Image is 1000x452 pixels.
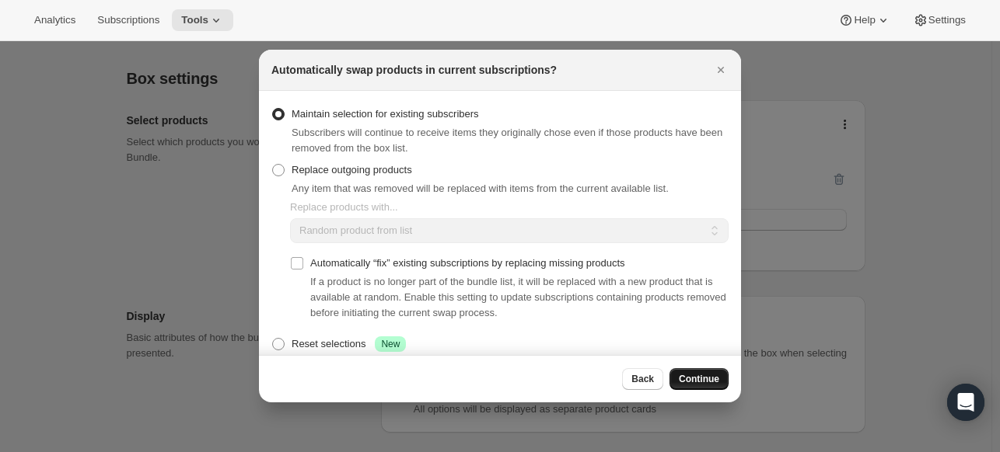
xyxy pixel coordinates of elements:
div: Reset selections [292,336,406,352]
span: Back [631,373,654,385]
button: Close [710,59,732,81]
span: Automatically “fix” existing subscriptions by replacing missing products [310,257,625,269]
span: Subscriptions [97,14,159,26]
span: Continue [679,373,719,385]
h2: Automatically swap products in current subscriptions? [271,62,557,78]
button: Continue [670,368,729,390]
button: Help [829,9,900,31]
span: Replace products with... [290,201,398,213]
span: New [381,338,400,350]
span: Maintain selection for existing subscribers [292,108,479,120]
span: Analytics [34,14,75,26]
span: Subscribers will continue to receive items they originally chose even if those products have been... [292,127,722,154]
button: Back [622,368,663,390]
button: Settings [904,9,975,31]
span: Replace outgoing products [292,164,412,176]
span: Any item that was removed will be replaced with items from the current available list. [292,183,669,194]
button: Analytics [25,9,85,31]
button: Subscriptions [88,9,169,31]
div: Open Intercom Messenger [947,384,984,421]
span: If a product is no longer part of the bundle list, it will be replaced with a new product that is... [310,276,726,318]
span: Help [854,14,875,26]
span: Tools [181,14,208,26]
button: Tools [172,9,233,31]
span: Settings [928,14,966,26]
